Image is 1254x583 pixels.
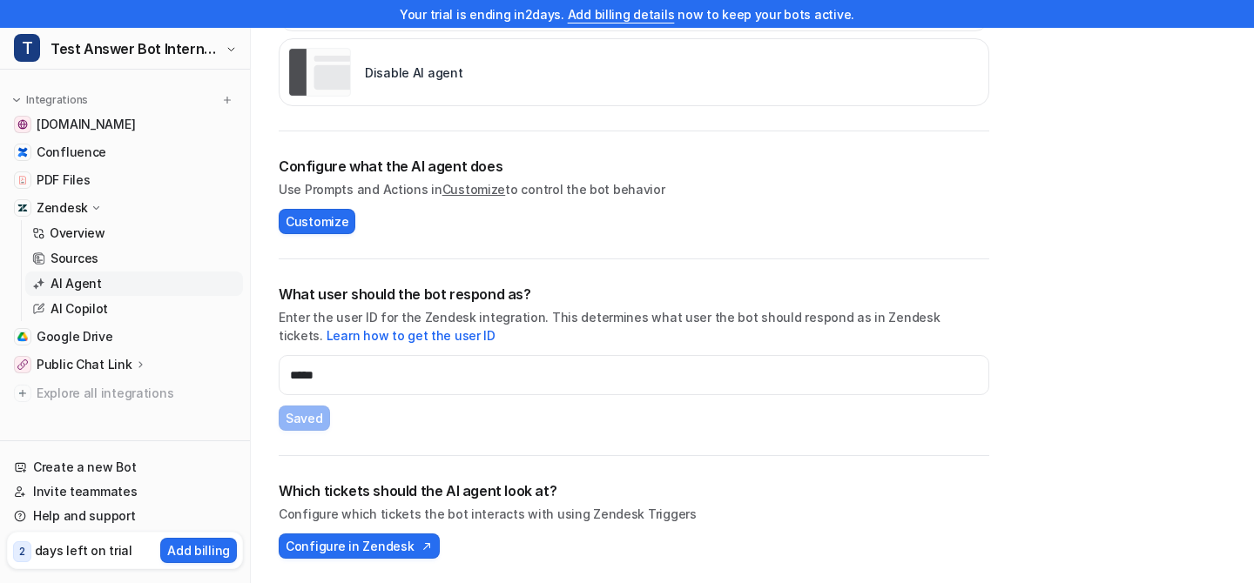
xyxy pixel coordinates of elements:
[17,175,28,185] img: PDF Files
[7,140,243,164] a: ConfluenceConfluence
[568,7,675,22] a: Add billing details
[10,94,23,106] img: expand menu
[7,504,243,528] a: Help and support
[51,250,98,267] p: Sources
[442,182,505,197] a: Customize
[51,275,102,292] p: AI Agent
[286,537,414,555] span: Configure in Zendesk
[7,112,243,137] a: www.attentive.com[DOMAIN_NAME]
[327,328,496,343] a: Learn how to get the user ID
[365,64,463,82] p: Disable AI agent
[167,541,230,560] p: Add billing
[286,212,348,231] span: Customize
[37,144,106,161] span: Confluence
[221,94,233,106] img: menu_add.svg
[35,541,132,560] p: days left on trial
[279,405,330,431] button: Saved
[37,356,132,373] p: Public Chat Link
[17,203,28,213] img: Zendesk
[7,479,243,504] a: Invite teammates
[7,455,243,479] a: Create a new Bot
[279,209,355,234] button: Customize
[37,379,236,407] span: Explore all integrations
[25,221,243,245] a: Overview
[279,533,440,559] button: Configure in Zendesk
[25,246,243,271] a: Sources
[279,308,989,345] p: Enter the user ID for the Zendesk integration. This determines what user the bot should respond a...
[25,271,243,296] a: AI Agent
[7,91,93,109] button: Integrations
[279,38,989,106] div: paused::disabled
[50,224,105,242] p: Overview
[37,328,113,345] span: Google Drive
[17,147,28,157] img: Confluence
[279,156,989,177] h2: Configure what the AI agent does
[17,359,28,370] img: Public Chat Link
[26,93,88,107] p: Integrations
[17,332,28,342] img: Google Drive
[19,544,25,560] p: 2
[160,538,237,563] button: Add billing
[14,385,31,402] img: explore all integrations
[7,168,243,192] a: PDF FilesPDF Files
[288,48,351,97] img: Disable AI agent
[37,116,135,133] span: [DOMAIN_NAME]
[37,171,90,189] span: PDF Files
[7,381,243,405] a: Explore all integrations
[51,37,221,61] span: Test Answer Bot Internal v1
[279,284,989,305] h2: What user should the bot respond as?
[7,325,243,349] a: Google DriveGoogle Drive
[37,199,88,217] p: Zendesk
[51,300,108,318] p: AI Copilot
[279,505,989,523] p: Configure which tickets the bot interacts with using Zendesk Triggers
[286,409,323,427] span: Saved
[14,34,40,62] span: T
[17,119,28,130] img: www.attentive.com
[279,480,989,501] h2: Which tickets should the AI agent look at?
[279,180,989,198] p: Use Prompts and Actions in to control the bot behavior
[25,297,243,321] a: AI Copilot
